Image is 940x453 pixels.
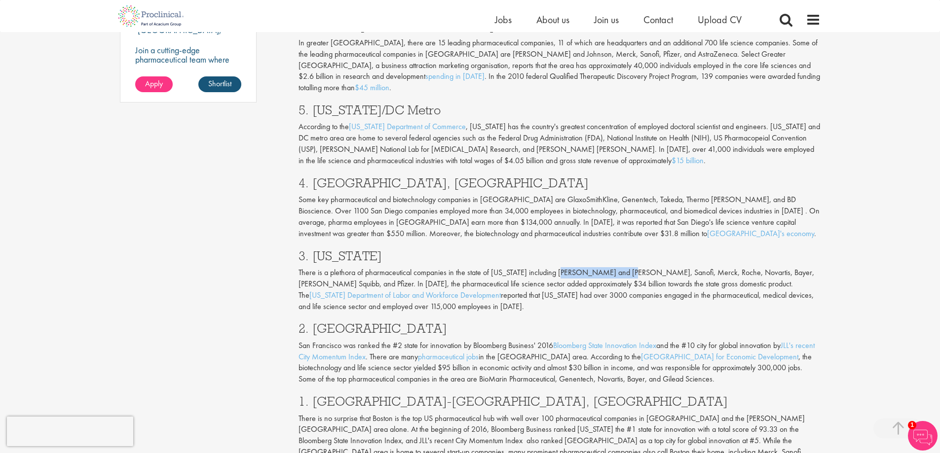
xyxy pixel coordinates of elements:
[7,417,133,446] iframe: reCAPTCHA
[299,322,821,335] h3: 2. [GEOGRAPHIC_DATA]
[299,121,821,166] p: According to the , [US_STATE] has the country's greatest concentration of employed doctoral scien...
[135,76,173,92] a: Apply
[299,176,821,189] h3: 4. [GEOGRAPHIC_DATA], [GEOGRAPHIC_DATA]
[299,249,821,262] h3: 3. [US_STATE]
[145,78,163,89] span: Apply
[908,421,938,451] img: Chatbot
[536,13,569,26] a: About us
[418,351,479,362] a: pharmaceutical jobs
[594,13,619,26] a: Join us
[299,19,821,32] h3: 6. Greater [GEOGRAPHIC_DATA]
[643,13,673,26] a: Contact
[299,340,815,362] a: JLL's recent City Momentum Index
[299,37,821,94] p: In greater [GEOGRAPHIC_DATA], there are 15 leading pharmaceutical companies, 11 of which are head...
[672,155,704,166] a: $15 billion
[135,45,242,92] p: Join a cutting-edge pharmaceutical team where your precision and passion for quality will help sh...
[135,24,222,45] p: [GEOGRAPHIC_DATA], [GEOGRAPHIC_DATA]
[309,290,501,300] a: [US_STATE] Department of Labor and Workforce Development
[495,13,512,26] a: Jobs
[641,351,798,362] a: [GEOGRAPHIC_DATA] for Economic Development
[355,82,389,93] a: $45 million
[299,395,821,408] h3: 1. [GEOGRAPHIC_DATA]-[GEOGRAPHIC_DATA], [GEOGRAPHIC_DATA]
[299,267,821,312] p: There is a plethora of pharmaceutical companies in the state of [US_STATE] including [PERSON_NAME...
[299,104,821,116] h3: 5. [US_STATE]/DC Metro
[425,71,485,81] a: spending in [DATE]
[198,76,241,92] a: Shortlist
[707,228,814,239] a: [GEOGRAPHIC_DATA]'s economy
[553,340,656,350] a: Bloomberg State Innovation Index
[349,121,466,132] a: [US_STATE] Department of Commerce
[908,421,916,429] span: 1
[299,194,821,239] p: Some key pharmaceutical and biotechnology companies in [GEOGRAPHIC_DATA] are GlaxoSmithKline, Gen...
[698,13,742,26] a: Upload CV
[299,340,821,385] p: San Francisco was ranked the #2 state for innovation by Bloomberg Business' 2016 and the #10 city...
